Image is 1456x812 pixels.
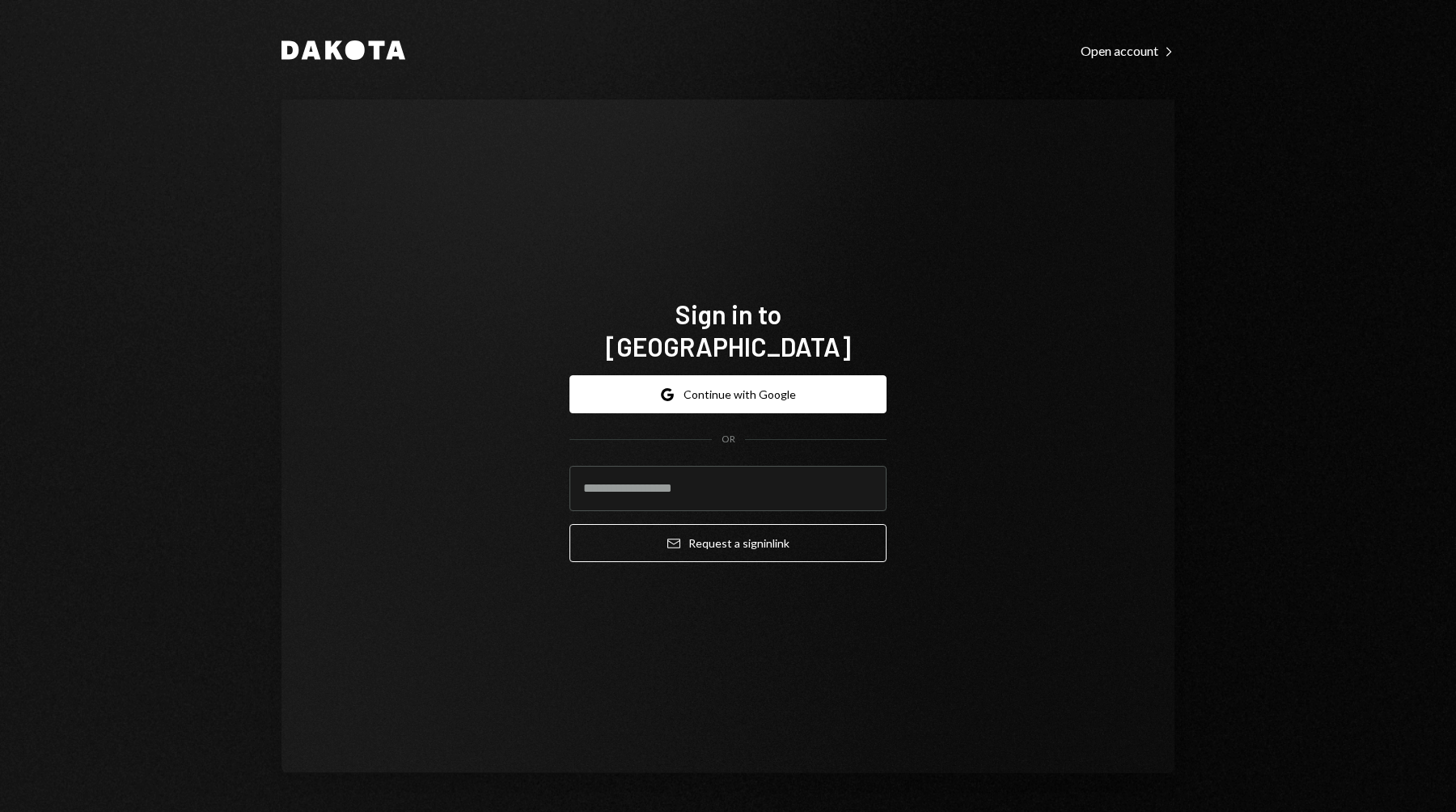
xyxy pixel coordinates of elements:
[1081,43,1175,59] div: Open account
[569,375,887,413] button: Continue with Google
[722,433,735,446] div: OR
[569,524,887,562] button: Request a signinlink
[1081,41,1175,59] a: Open account
[569,298,887,362] h1: Sign in to [GEOGRAPHIC_DATA]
